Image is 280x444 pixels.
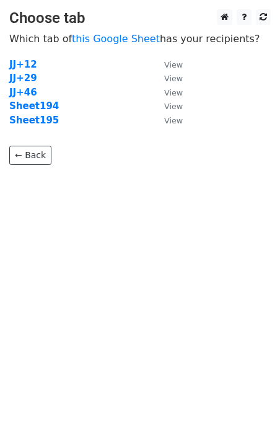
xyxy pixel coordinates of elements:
a: View [152,73,183,84]
a: View [152,115,183,126]
a: Sheet195 [9,115,59,126]
small: View [164,74,183,83]
a: JJ+29 [9,73,37,84]
a: ← Back [9,146,51,165]
p: Which tab of has your recipients? [9,32,271,45]
small: View [164,116,183,125]
small: View [164,102,183,111]
a: JJ+46 [9,87,37,98]
a: View [152,100,183,112]
small: View [164,88,183,97]
a: View [152,59,183,70]
a: Sheet194 [9,100,59,112]
a: this Google Sheet [72,33,160,45]
small: View [164,60,183,69]
h3: Choose tab [9,9,271,27]
a: View [152,87,183,98]
a: JJ+12 [9,59,37,70]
